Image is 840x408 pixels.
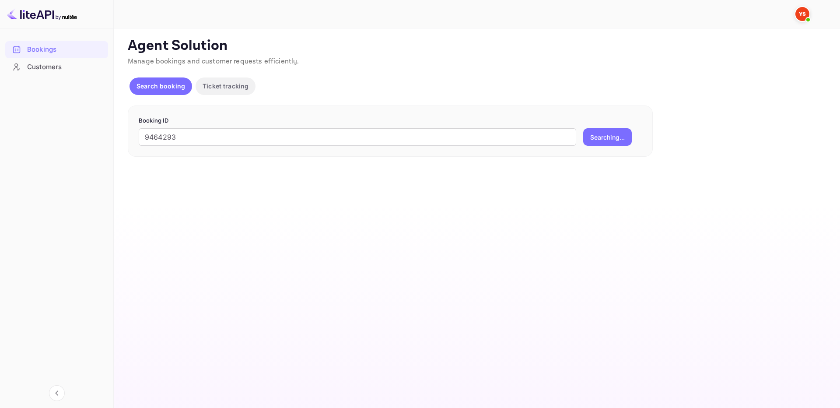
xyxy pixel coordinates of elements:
div: Customers [5,59,108,76]
p: Booking ID [139,116,642,125]
div: Bookings [5,41,108,58]
button: Searching... [583,128,632,146]
img: Yandex Support [795,7,809,21]
a: Bookings [5,41,108,57]
div: Bookings [27,45,104,55]
a: Customers [5,59,108,75]
p: Search booking [136,81,185,91]
span: Manage bookings and customer requests efficiently. [128,57,299,66]
button: Collapse navigation [49,385,65,401]
input: Enter Booking ID (e.g., 63782194) [139,128,576,146]
div: Customers [27,62,104,72]
p: Agent Solution [128,37,824,55]
p: Ticket tracking [203,81,248,91]
img: LiteAPI logo [7,7,77,21]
